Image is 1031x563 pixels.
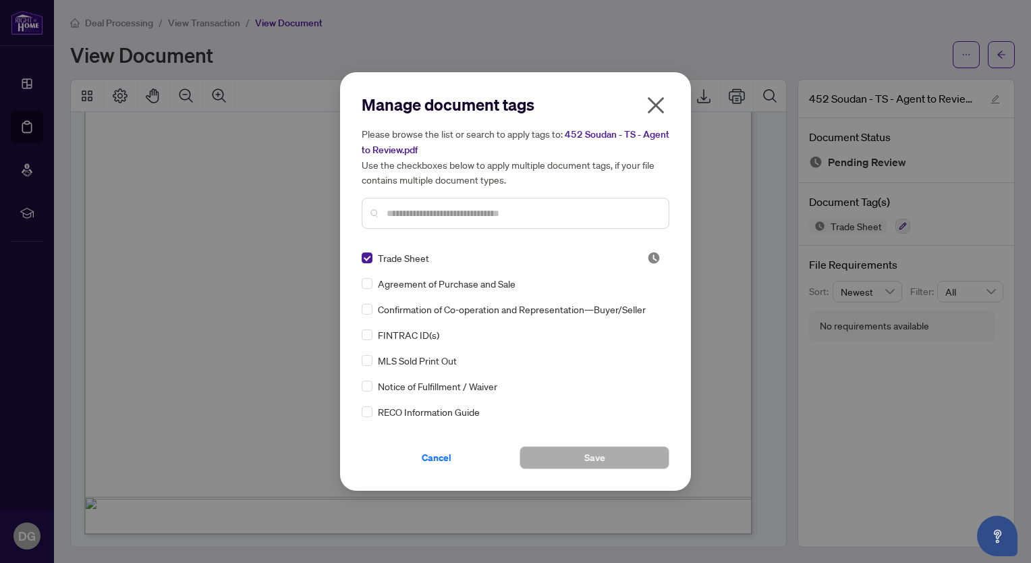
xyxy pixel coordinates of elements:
[378,250,429,265] span: Trade Sheet
[422,447,451,468] span: Cancel
[378,276,515,291] span: Agreement of Purchase and Sale
[645,95,667,116] span: close
[977,516,1018,556] button: Open asap
[378,353,457,368] span: MLS Sold Print Out
[378,404,480,419] span: RECO Information Guide
[362,94,669,115] h2: Manage document tags
[378,327,439,342] span: FINTRAC ID(s)
[520,446,669,469] button: Save
[362,126,669,187] h5: Please browse the list or search to apply tags to: Use the checkboxes below to apply multiple doc...
[362,446,511,469] button: Cancel
[378,379,497,394] span: Notice of Fulfillment / Waiver
[647,251,661,265] span: Pending Review
[378,302,646,317] span: Confirmation of Co-operation and Representation—Buyer/Seller
[647,251,661,265] img: status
